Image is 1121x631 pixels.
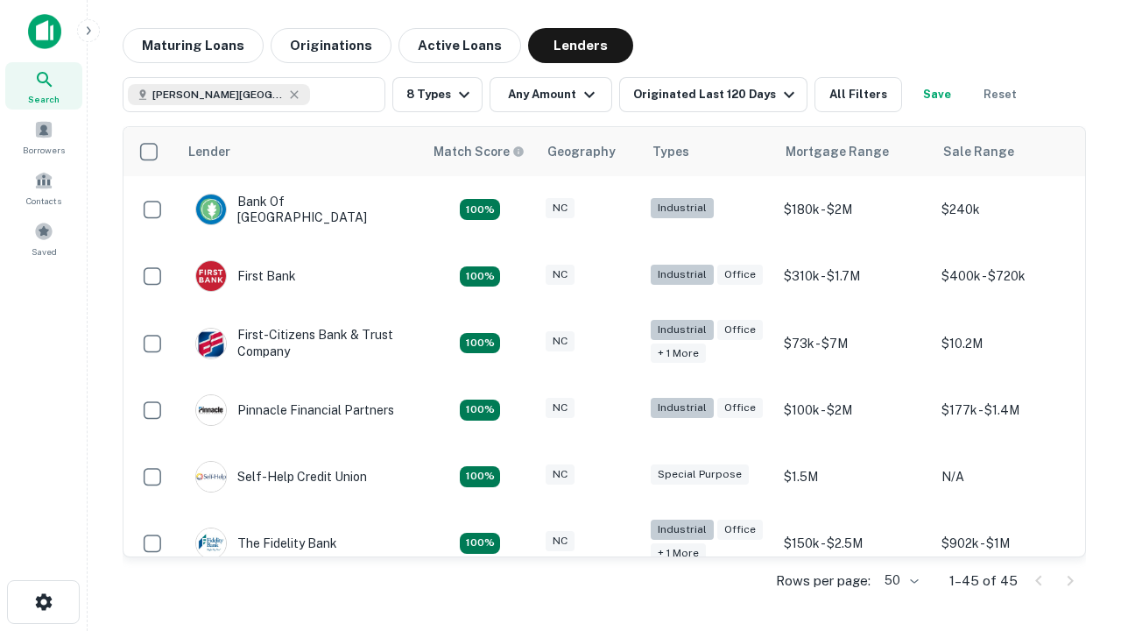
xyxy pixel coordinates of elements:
[196,462,226,492] img: picture
[633,84,800,105] div: Originated Last 120 Days
[32,245,57,259] span: Saved
[5,62,82,110] a: Search
[717,398,763,418] div: Office
[196,395,226,425] img: picture
[933,510,1090,577] td: $902k - $1M
[195,461,367,493] div: Self-help Credit Union
[28,92,60,106] span: Search
[933,377,1090,443] td: $177k - $1.4M
[949,571,1018,592] p: 1–45 of 45
[460,533,500,554] div: Matching Properties: 13, hasApolloMatch: undefined
[528,28,633,63] button: Lenders
[195,260,296,292] div: First Bank
[5,113,82,160] a: Borrowers
[546,464,575,485] div: NC
[651,543,706,564] div: + 1 more
[123,28,264,63] button: Maturing Loans
[642,127,775,176] th: Types
[619,77,807,112] button: Originated Last 120 Days
[775,510,933,577] td: $150k - $2.5M
[434,142,525,161] div: Capitalize uses an advanced AI algorithm to match your search with the best lender. The match sco...
[26,194,61,208] span: Contacts
[196,528,226,558] img: picture
[814,77,902,112] button: All Filters
[195,394,394,426] div: Pinnacle Financial Partners
[392,77,483,112] button: 8 Types
[933,443,1090,510] td: N/A
[651,520,714,540] div: Industrial
[943,141,1014,162] div: Sale Range
[490,77,612,112] button: Any Amount
[547,141,616,162] div: Geography
[271,28,391,63] button: Originations
[537,127,642,176] th: Geography
[152,87,284,103] span: [PERSON_NAME][GEOGRAPHIC_DATA], [GEOGRAPHIC_DATA]
[398,28,521,63] button: Active Loans
[28,14,61,49] img: capitalize-icon.png
[775,176,933,243] td: $180k - $2M
[775,443,933,510] td: $1.5M
[933,243,1090,309] td: $400k - $720k
[909,77,965,112] button: Save your search to get updates of matches that match your search criteria.
[188,141,230,162] div: Lender
[460,333,500,354] div: Matching Properties: 8, hasApolloMatch: undefined
[195,327,405,358] div: First-citizens Bank & Trust Company
[546,531,575,551] div: NC
[434,142,521,161] h6: Match Score
[933,309,1090,376] td: $10.2M
[776,571,871,592] p: Rows per page:
[933,176,1090,243] td: $240k
[775,377,933,443] td: $100k - $2M
[196,261,226,291] img: picture
[717,520,763,540] div: Office
[195,194,405,225] div: Bank Of [GEOGRAPHIC_DATA]
[651,398,714,418] div: Industrial
[195,528,337,559] div: The Fidelity Bank
[178,127,423,176] th: Lender
[460,466,500,487] div: Matching Properties: 10, hasApolloMatch: undefined
[775,243,933,309] td: $310k - $1.7M
[775,127,933,176] th: Mortgage Range
[878,568,921,593] div: 50
[546,198,575,218] div: NC
[652,141,689,162] div: Types
[651,344,706,364] div: + 1 more
[546,331,575,351] div: NC
[717,320,763,340] div: Office
[651,198,714,218] div: Industrial
[460,199,500,220] div: Matching Properties: 8, hasApolloMatch: undefined
[546,265,575,285] div: NC
[423,127,537,176] th: Capitalize uses an advanced AI algorithm to match your search with the best lender. The match sco...
[972,77,1028,112] button: Reset
[651,464,749,485] div: Special Purpose
[786,141,889,162] div: Mortgage Range
[5,164,82,211] a: Contacts
[1033,491,1121,575] iframe: Chat Widget
[775,309,933,376] td: $73k - $7M
[460,400,500,421] div: Matching Properties: 11, hasApolloMatch: undefined
[196,329,226,358] img: picture
[23,143,65,157] span: Borrowers
[933,127,1090,176] th: Sale Range
[460,266,500,287] div: Matching Properties: 8, hasApolloMatch: undefined
[5,215,82,262] a: Saved
[546,398,575,418] div: NC
[196,195,226,224] img: picture
[651,320,714,340] div: Industrial
[651,265,714,285] div: Industrial
[717,265,763,285] div: Office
